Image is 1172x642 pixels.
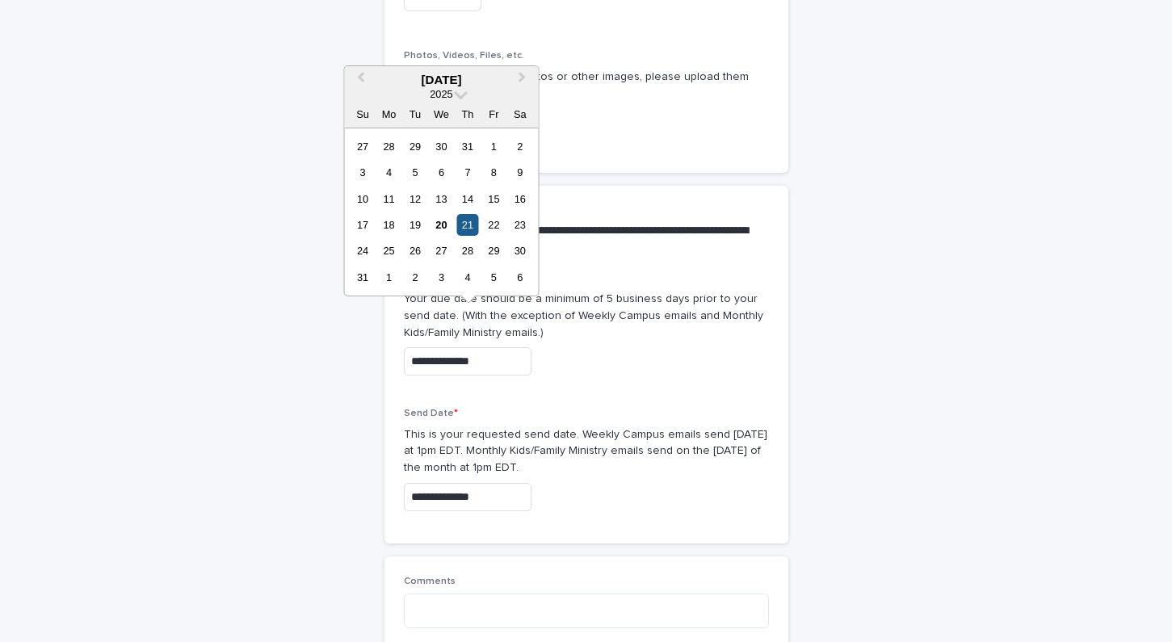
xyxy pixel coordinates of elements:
div: Choose Friday, August 22nd, 2025 [483,214,505,236]
div: Choose Friday, September 5th, 2025 [483,266,505,288]
div: Sa [509,103,531,125]
div: Choose Monday, September 1st, 2025 [378,266,400,288]
div: month 2025-08 [350,133,533,291]
div: Choose Tuesday, August 12th, 2025 [404,188,426,210]
span: 2025 [430,88,452,100]
div: Choose Sunday, August 3rd, 2025 [351,162,373,183]
div: Tu [404,103,426,125]
div: Choose Thursday, July 31st, 2025 [456,136,478,157]
div: We [431,103,452,125]
div: Choose Monday, August 4th, 2025 [378,162,400,183]
div: Choose Sunday, August 10th, 2025 [351,188,373,210]
div: Th [456,103,478,125]
div: Choose Tuesday, August 19th, 2025 [404,214,426,236]
div: Choose Wednesday, August 13th, 2025 [431,188,452,210]
div: Choose Friday, August 1st, 2025 [483,136,505,157]
div: Choose Thursday, August 14th, 2025 [456,188,478,210]
div: Fr [483,103,505,125]
div: Choose Monday, July 28th, 2025 [378,136,400,157]
div: Choose Friday, August 29th, 2025 [483,240,505,262]
div: Choose Wednesday, August 27th, 2025 [431,240,452,262]
div: Choose Wednesday, September 3rd, 2025 [431,266,452,288]
div: Choose Sunday, August 24th, 2025 [351,240,373,262]
div: Choose Sunday, August 31st, 2025 [351,266,373,288]
div: Choose Thursday, August 7th, 2025 [456,162,478,183]
div: Choose Sunday, July 27th, 2025 [351,136,373,157]
div: Choose Tuesday, August 5th, 2025 [404,162,426,183]
button: Next Month [511,68,537,94]
div: Choose Monday, August 25th, 2025 [378,240,400,262]
p: If your email contains photos or other images, please upload them here. [404,69,769,103]
div: Choose Monday, August 11th, 2025 [378,188,400,210]
div: Choose Tuesday, August 26th, 2025 [404,240,426,262]
div: Choose Sunday, August 17th, 2025 [351,214,373,236]
div: Su [351,103,373,125]
div: Choose Saturday, August 30th, 2025 [509,240,531,262]
div: Choose Wednesday, July 30th, 2025 [431,136,452,157]
div: Choose Thursday, August 28th, 2025 [456,240,478,262]
div: [DATE] [344,73,538,87]
div: Choose Thursday, September 4th, 2025 [456,266,478,288]
span: Photos, Videos, Files, etc. [404,51,524,61]
div: Mo [378,103,400,125]
div: Choose Saturday, August 9th, 2025 [509,162,531,183]
div: Choose Saturday, August 16th, 2025 [509,188,531,210]
div: Choose Thursday, August 21st, 2025 [456,214,478,236]
div: Choose Tuesday, September 2nd, 2025 [404,266,426,288]
div: Choose Saturday, August 23rd, 2025 [509,214,531,236]
div: Choose Saturday, August 2nd, 2025 [509,136,531,157]
div: Choose Tuesday, July 29th, 2025 [404,136,426,157]
p: This is your requested send date. Weekly Campus emails send [DATE] at 1pm EDT. Monthly Kids/Famil... [404,426,769,476]
span: Comments [404,577,456,586]
button: Previous Month [346,68,372,94]
span: Send Date [404,409,458,418]
div: Choose Wednesday, August 20th, 2025 [431,214,452,236]
div: Choose Monday, August 18th, 2025 [378,214,400,236]
p: Your due date should be a minimum of 5 business days prior to your send date. (With the exception... [404,291,769,341]
div: Choose Friday, August 15th, 2025 [483,188,505,210]
div: Choose Friday, August 8th, 2025 [483,162,505,183]
div: Choose Saturday, September 6th, 2025 [509,266,531,288]
div: Choose Wednesday, August 6th, 2025 [431,162,452,183]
